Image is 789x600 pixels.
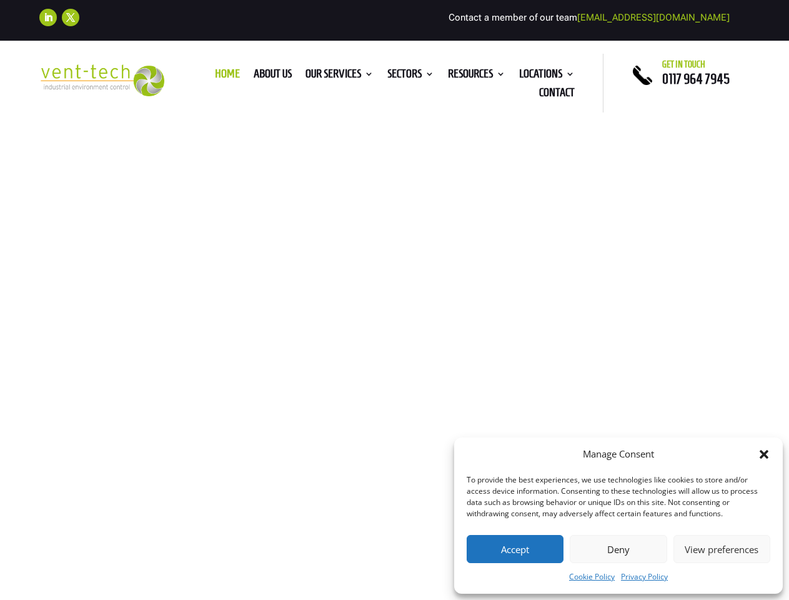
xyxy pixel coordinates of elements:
a: Privacy Policy [621,569,668,584]
span: Contact a member of our team [449,12,730,23]
button: Accept [467,535,563,563]
div: To provide the best experiences, we use technologies like cookies to store and/or access device i... [467,474,769,519]
a: Follow on LinkedIn [39,9,57,26]
a: Cookie Policy [569,569,615,584]
div: Manage Consent [583,447,654,462]
button: Deny [570,535,667,563]
span: Get in touch [662,59,705,69]
a: Our Services [305,69,374,83]
div: Close dialog [758,448,770,461]
a: Resources [448,69,505,83]
a: About us [254,69,292,83]
a: Follow on X [62,9,79,26]
button: View preferences [673,535,770,563]
a: [EMAIL_ADDRESS][DOMAIN_NAME] [577,12,730,23]
a: Sectors [387,69,434,83]
a: Home [215,69,240,83]
img: 2023-09-27T08_35_16.549ZVENT-TECH---Clear-background [39,64,164,96]
a: Locations [519,69,575,83]
a: 0117 964 7945 [662,71,730,86]
a: Contact [539,88,575,102]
